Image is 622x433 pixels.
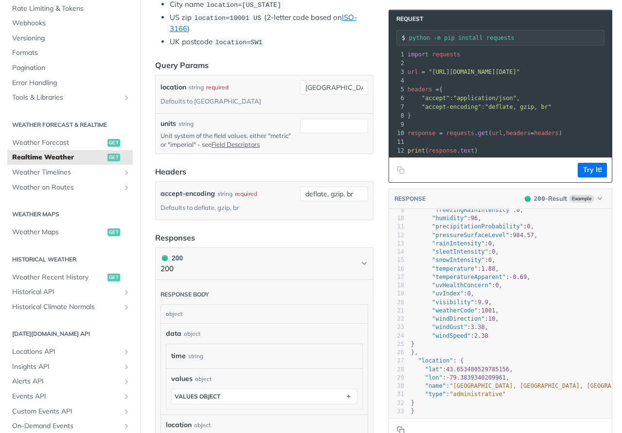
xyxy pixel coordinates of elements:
[411,408,414,415] span: }
[389,390,404,398] div: 31
[432,274,506,280] span: "temperatureApparent"
[408,104,551,110] span: :
[160,80,186,94] label: location
[411,349,418,356] span: },
[411,374,509,381] span: : ,
[432,223,523,230] span: "precipitationProbability"
[492,130,502,137] span: url
[12,48,130,58] span: Formats
[432,215,467,222] span: "humidity"
[408,112,411,119] span: }
[446,130,475,137] span: requests
[166,329,181,339] span: data
[107,274,120,281] span: get
[411,207,523,213] span: : ,
[12,273,105,282] span: Weather Recent History
[446,374,449,381] span: -
[389,68,406,76] div: 3
[389,138,406,146] div: 11
[411,274,531,280] span: : ,
[411,299,492,306] span: : ,
[160,253,368,275] button: 200 200200
[525,196,531,202] span: 200
[7,225,133,240] a: Weather Mapsget
[509,274,513,280] span: -
[389,256,404,264] div: 15
[391,15,423,23] span: Request
[12,78,130,88] span: Error Handling
[394,194,426,204] button: RESPONSE
[411,324,488,330] span: : ,
[389,382,404,390] div: 30
[123,184,130,191] button: Show subpages for Weather on Routes
[107,139,120,147] span: get
[432,257,484,263] span: "snowIntensity"
[170,36,373,48] li: UK postcode
[389,59,406,68] div: 2
[360,260,368,267] svg: Chevron
[160,291,209,298] div: Response body
[428,147,457,154] span: response
[12,4,130,14] span: Rate Limiting & Tokens
[422,104,481,110] span: "accept-encoding"
[467,290,471,297] span: 0
[432,240,484,247] span: "rainIntensity"
[408,130,436,137] span: response
[520,194,607,204] button: 200200-ResultExample
[492,248,495,255] span: 0
[155,59,209,71] div: Query Params
[12,407,120,416] span: Custom Events API
[212,140,260,148] a: Field Descriptors
[7,1,133,16] a: Rate Limiting & Tokens
[411,282,502,289] span: : ,
[432,207,513,213] span: "freezingRainIntensity"
[12,18,130,28] span: Webhooks
[206,80,229,94] div: required
[389,231,404,240] div: 12
[7,300,133,314] a: Historical Climate NormalsShow subpages for Historical Climate Normals
[12,153,105,162] span: Realtime Weather
[160,263,183,275] p: 200
[389,348,404,357] div: 26
[7,16,133,31] a: Webhooks
[418,357,453,364] span: "location"
[12,93,120,103] span: Tools & Libraries
[166,420,192,430] span: location
[189,80,204,94] div: string
[217,187,232,201] div: string
[411,332,488,339] span: :
[171,374,193,384] span: values
[432,51,461,58] span: requests
[178,120,194,128] div: string
[460,147,474,154] span: text
[7,360,133,374] a: Insights APIShow subpages for Insights API
[425,391,446,398] span: "type"
[495,282,498,289] span: 0
[389,240,404,248] div: 13
[531,130,534,137] span: =
[488,240,492,247] span: 0
[160,131,296,149] p: Unit system of the field values, either "metric" or "imperial" - see
[12,227,105,237] span: Weather Maps
[411,223,534,230] span: : ,
[411,341,414,347] span: }
[12,362,120,372] span: Insights API
[155,232,195,243] div: Responses
[7,329,133,338] h2: [DATE][DOMAIN_NAME] API
[7,46,133,60] a: Formats
[7,270,133,285] a: Weather Recent Historyget
[107,228,120,236] span: get
[123,378,130,385] button: Show subpages for Alerts API
[389,94,406,103] div: 6
[534,195,545,202] span: 200
[408,69,418,75] span: url
[184,329,200,338] div: object
[389,223,404,231] div: 11
[7,404,133,419] a: Custom Events APIShow subpages for Custom Events API
[534,130,559,137] span: headers
[422,69,425,75] span: =
[432,282,492,289] span: "uvHealthConcern"
[411,357,463,364] span: : {
[123,408,130,416] button: Show subpages for Custom Events API
[7,210,133,219] h2: Weather Maps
